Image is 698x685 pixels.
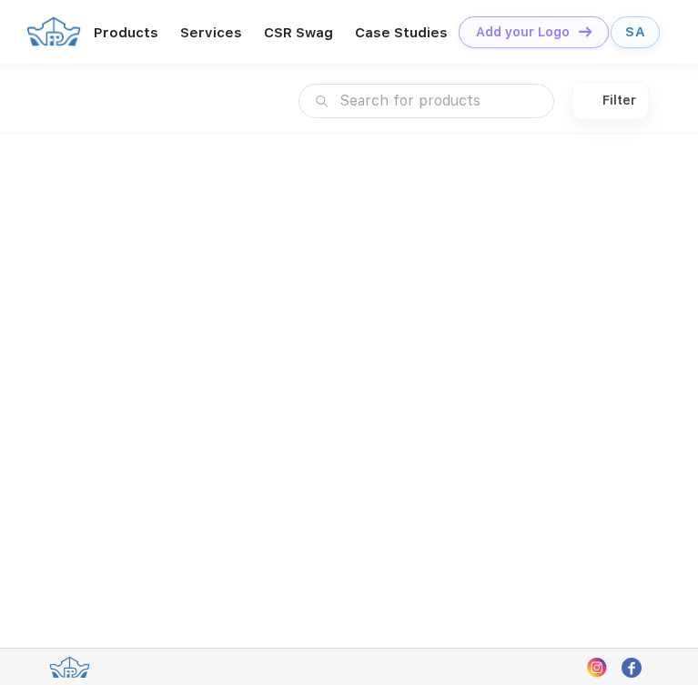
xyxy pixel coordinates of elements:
div: SA [625,25,645,40]
input: Search for products [298,84,554,118]
img: FP-CROWN.png [26,16,81,46]
img: search.svg [316,96,328,107]
a: SA [611,16,660,48]
img: Footer_fp_logo_wordless.svg [49,657,90,678]
div: Filter [602,93,636,108]
a: Products [94,25,158,41]
img: footer_facebook.svg [622,658,642,678]
img: DT [579,26,592,36]
img: insta_logo.svg [587,658,607,678]
div: Add your Logo [476,25,570,40]
img: filter.svg [585,96,596,106]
